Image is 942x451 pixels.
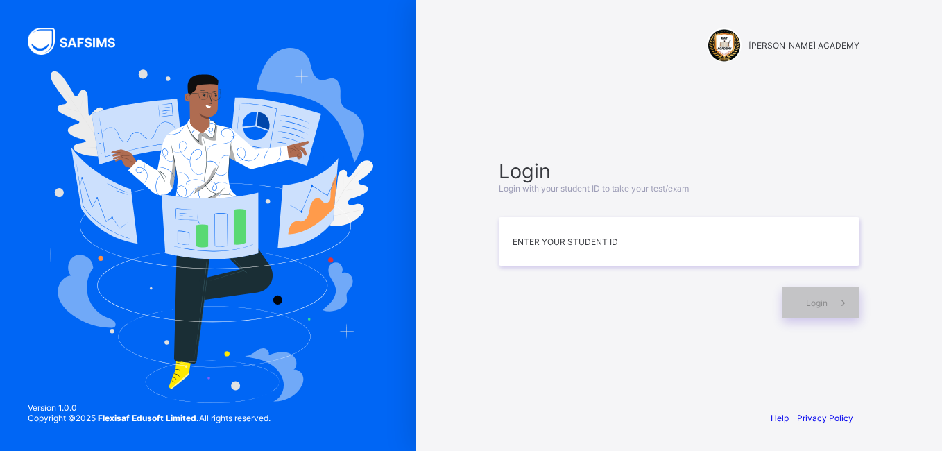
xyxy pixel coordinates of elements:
span: Login [806,298,828,308]
span: Login [499,159,859,183]
span: [PERSON_NAME] ACADEMY [748,40,859,51]
a: Help [771,413,789,423]
span: Login with your student ID to take your test/exam [499,183,689,194]
span: Version 1.0.0 [28,402,271,413]
strong: Flexisaf Edusoft Limited. [98,413,199,423]
a: Privacy Policy [797,413,853,423]
img: SAFSIMS Logo [28,28,132,55]
span: Copyright © 2025 All rights reserved. [28,413,271,423]
img: Hero Image [43,48,373,403]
